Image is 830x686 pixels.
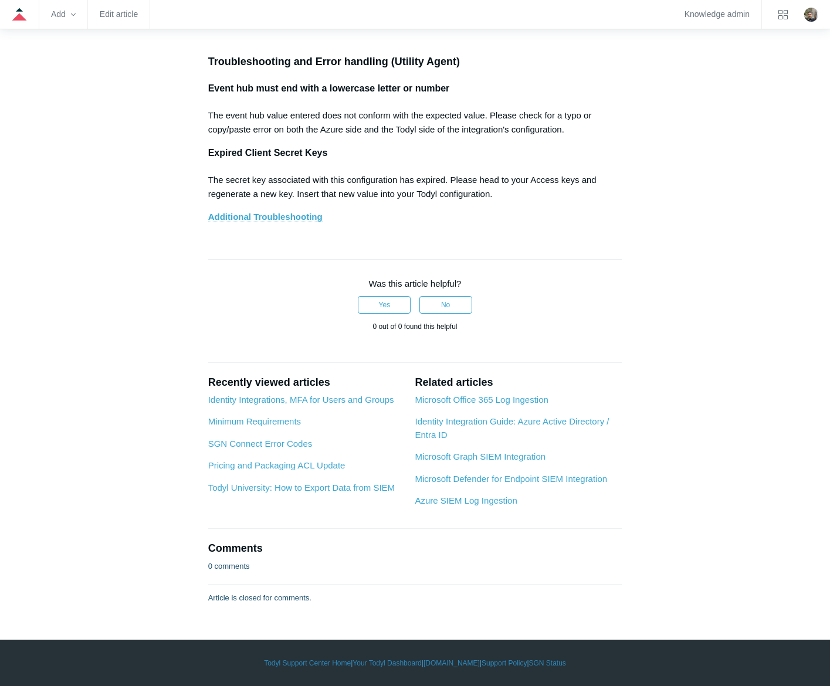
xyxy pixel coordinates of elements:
[208,173,622,201] p: The secret key associated with this configuration has expired. Please head to your Access keys an...
[208,395,394,405] a: Identity Integrations, MFA for Users and Groups
[482,658,527,668] a: Support Policy
[685,11,750,18] a: Knowledge admin
[415,395,548,405] a: Microsoft Office 365 Log Ingestion
[353,658,421,668] a: Your Todyl Dashboard
[208,212,323,222] a: Additional Troubleshooting
[264,658,351,668] a: Todyl Support Center Home
[415,474,607,484] a: Microsoft Defender for Endpoint SIEM Integration
[208,83,450,93] strong: Event hub must end with a lowercase letter or number
[100,11,138,18] a: Edit article
[208,375,404,390] h2: Recently viewed articles
[804,8,818,22] zd-hc-trigger: Click your profile icon to open the profile menu
[419,296,472,314] button: This article was not helpful
[424,658,480,668] a: [DOMAIN_NAME]
[804,8,818,22] img: user avatar
[51,11,76,18] zd-hc-trigger: Add
[208,148,328,158] strong: Expired Client Secret Keys
[208,460,345,470] a: Pricing and Packaging ACL Update
[208,541,622,556] h2: Comments
[208,483,395,493] a: Todyl University: How to Export Data from SIEM
[415,375,622,390] h2: Related articles
[208,416,301,426] a: Minimum Requirements
[529,658,566,668] a: SGN Status
[208,53,622,70] h3: Troubleshooting and Error handling (Utility Agent)
[358,296,411,314] button: This article was helpful
[415,495,517,505] a: Azure SIEM Log Ingestion
[415,416,609,440] a: Identity Integration Guide: Azure Active Directory / Entra ID
[369,279,462,288] span: Was this article helpful?
[208,439,313,449] a: SGN Connect Error Codes
[372,322,457,331] span: 0 out of 0 found this helpful
[208,561,250,572] p: 0 comments
[415,451,546,461] a: Microsoft Graph SIEM Integration
[208,592,311,604] p: Article is closed for comments.
[208,108,622,137] p: The event hub value entered does not conform with the expected value. Please check for a typo or ...
[75,658,756,668] div: | | | |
